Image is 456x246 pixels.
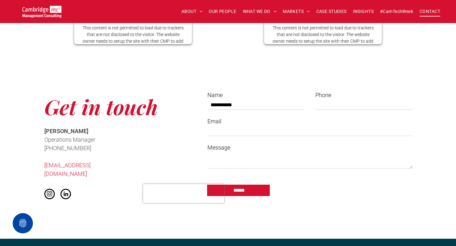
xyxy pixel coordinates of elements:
a: CASE STUDIES [313,7,350,16]
span: [PHONE_NUMBER] [44,145,91,151]
a: linkedin [60,189,71,201]
label: Name [207,91,305,99]
span: [PERSON_NAME] [44,128,88,134]
span: Get in touch [44,93,158,120]
p: This content is not permitted to load due to trackers that are not disclosed to the visitor. The ... [82,25,184,51]
a: [EMAIL_ADDRESS][DOMAIN_NAME] [44,162,91,177]
a: #CamTechWeek [377,7,416,16]
a: ABOUT [178,7,206,16]
a: Your Business Transformed | Cambridge Management Consulting [22,7,61,13]
a: WHAT WE DO [240,7,280,16]
span: Operations Manager [44,136,95,143]
a: instagram [44,189,55,201]
a: MARKETS [280,7,313,16]
p: This content is not permitted to load due to trackers that are not disclosed to the visitor. The ... [272,25,374,51]
label: Email [207,117,413,126]
iframe: reCAPTCHA [143,184,224,203]
a: CONTACT [416,7,443,16]
label: Message [207,143,413,152]
a: INSIGHTS [350,7,377,16]
label: Phone [315,91,413,99]
a: OUR PEOPLE [206,7,239,16]
img: Cambridge MC Logo [22,6,61,18]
